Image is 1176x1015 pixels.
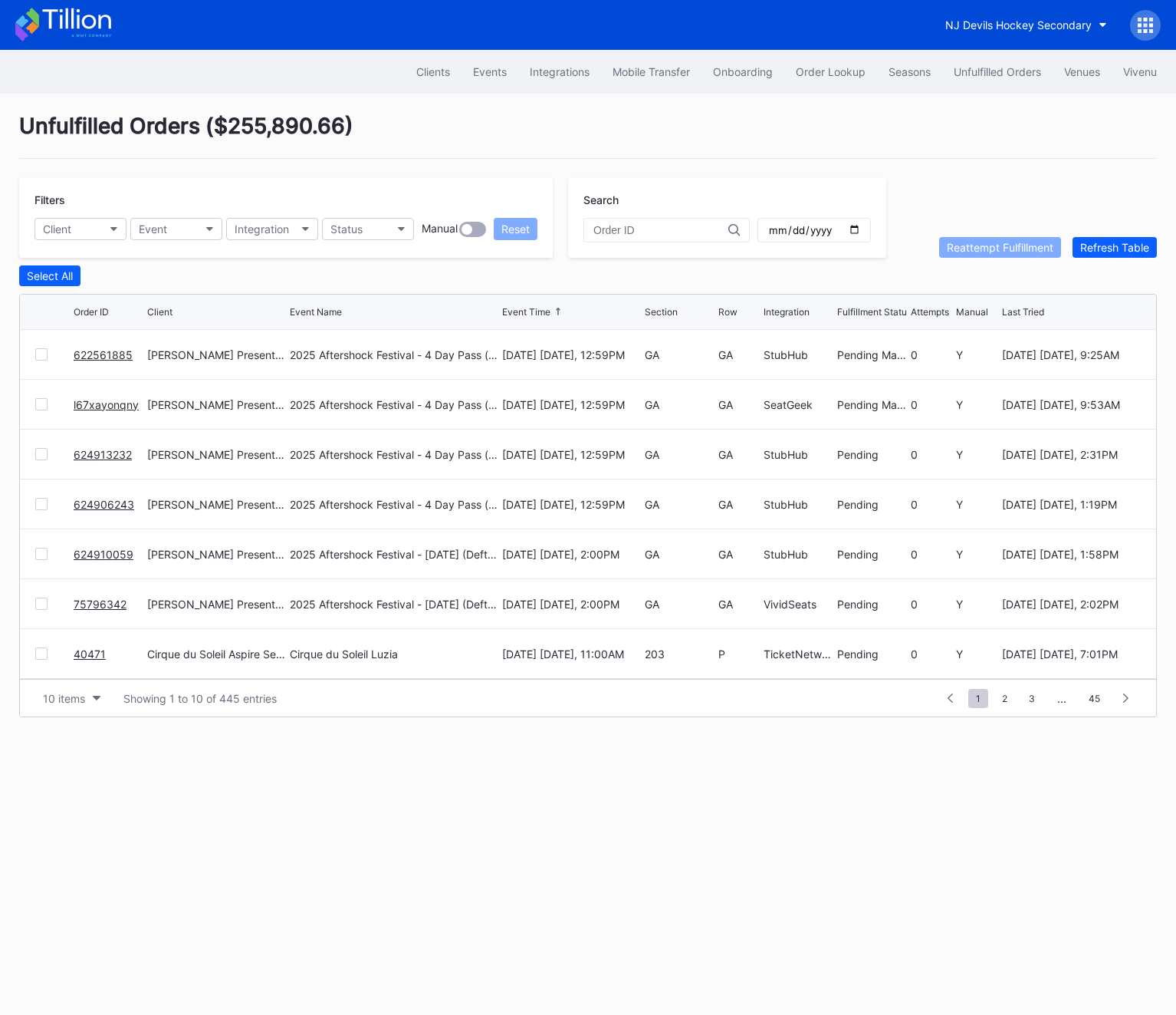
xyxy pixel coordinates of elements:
[713,65,773,78] div: Onboarding
[784,58,877,86] button: Order Lookup
[502,306,550,318] div: Event Time
[837,448,907,461] div: Pending
[74,348,133,361] a: 622561885
[1046,692,1078,705] div: ...
[954,65,1041,78] div: Unfulfilled Orders
[645,348,714,361] div: GA
[837,398,907,411] div: Pending Manual
[837,548,907,561] div: Pending
[613,65,690,78] div: Mobile Transfer
[462,58,518,86] a: Events
[1002,498,1141,511] div: [DATE] [DATE], 1:19PM
[718,548,760,561] div: GA
[74,648,106,661] a: 40471
[1002,648,1141,661] div: [DATE] [DATE], 7:01PM
[645,448,714,461] div: GA
[956,448,997,461] div: Y
[718,348,760,361] div: GA
[718,648,760,661] div: P
[601,58,701,86] a: Mobile Transfer
[837,598,907,611] div: Pending
[837,306,912,318] div: Fulfillment Status
[322,218,414,240] button: Status
[718,498,760,511] div: GA
[518,58,601,86] a: Integrations
[1021,689,1043,708] span: 3
[74,448,132,461] a: 624913232
[645,598,714,611] div: GA
[956,648,997,661] div: Y
[473,65,507,78] div: Events
[502,348,641,361] div: [DATE] [DATE], 12:59PM
[764,648,833,661] div: TicketNetwork
[405,58,462,86] button: Clients
[764,306,810,318] div: Integration
[1002,598,1141,611] div: [DATE] [DATE], 2:02PM
[956,398,997,411] div: Y
[74,548,133,561] a: 624910059
[422,222,458,237] div: Manual
[1073,237,1157,258] button: Refresh Table
[74,598,126,611] a: 75796342
[764,598,833,611] div: VividSeats
[877,58,942,86] button: Seasons
[147,398,286,411] div: [PERSON_NAME] Presents Secondary
[74,498,134,511] a: 624906243
[502,448,641,461] div: [DATE] [DATE], 12:59PM
[43,222,71,236] div: Client
[501,222,530,236] div: Reset
[1002,398,1141,411] div: [DATE] [DATE], 9:53AM
[1002,548,1141,561] div: [DATE] [DATE], 1:58PM
[1064,65,1100,78] div: Venues
[27,269,73,282] div: Select All
[645,648,714,661] div: 203
[837,498,907,511] div: Pending
[147,548,286,561] div: [PERSON_NAME] Presents Secondary
[911,398,952,411] div: 0
[530,65,590,78] div: Integrations
[764,498,833,511] div: StubHub
[718,598,760,611] div: GA
[911,598,952,611] div: 0
[934,11,1119,39] button: NJ Devils Hockey Secondary
[945,18,1092,31] div: NJ Devils Hockey Secondary
[290,548,498,561] div: 2025 Aftershock Festival - [DATE] (Deftones, A Perfect Circle, Turnstile, Lamb of God)
[290,448,498,461] div: 2025 Aftershock Festival - 4 Day Pass (10/2 - 10/5) (Blink 182, Deftones, Korn, Bring Me The Hori...
[74,398,139,411] a: l67xayonqny
[764,448,833,461] div: StubHub
[718,306,737,318] div: Row
[645,548,714,561] div: GA
[911,348,952,361] div: 0
[290,348,498,361] div: 2025 Aftershock Festival - 4 Day Pass (10/2 - 10/5) (Blink 182, Deftones, Korn, Bring Me The Hori...
[837,348,907,361] div: Pending Manual
[290,598,498,611] div: 2025 Aftershock Festival - [DATE] (Deftones, A Perfect Circle, Turnstile, Lamb of God)
[701,58,784,86] button: Onboarding
[968,689,988,708] span: 1
[147,648,286,661] div: Cirque du Soleil Aspire Secondary
[502,648,641,661] div: [DATE] [DATE], 11:00AM
[1123,65,1157,78] div: Vivenu
[330,222,363,236] div: Status
[290,398,498,411] div: 2025 Aftershock Festival - 4 Day Pass (10/2 - 10/5) (Blink 182, Deftones, Korn, Bring Me The Hori...
[994,689,1015,708] span: 2
[147,348,286,361] div: [PERSON_NAME] Presents Secondary
[911,498,952,511] div: 0
[19,113,1157,159] div: Unfulfilled Orders ( $255,890.66 )
[290,498,498,511] div: 2025 Aftershock Festival - 4 Day Pass (10/2 - 10/5) (Blink 182, Deftones, Korn, Bring Me The Hori...
[718,398,760,411] div: GA
[1053,58,1112,86] button: Venues
[942,58,1053,86] a: Unfulfilled Orders
[290,648,398,661] div: Cirque du Soleil Luzia
[494,218,537,240] button: Reset
[502,598,641,611] div: [DATE] [DATE], 2:00PM
[1002,348,1141,361] div: [DATE] [DATE], 9:25AM
[911,306,949,318] div: Attempts
[911,448,952,461] div: 0
[19,265,80,286] button: Select All
[1112,58,1168,86] button: Vivenu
